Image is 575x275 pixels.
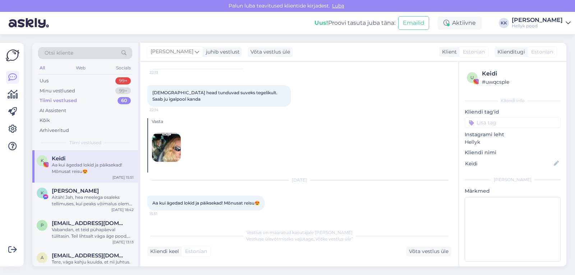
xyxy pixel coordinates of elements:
span: Estonian [463,48,485,56]
div: Socials [115,63,132,73]
div: Web [74,63,87,73]
span: K [41,158,44,163]
div: Võta vestlus üle [406,247,451,256]
span: 15:51 [149,211,176,216]
div: [DATE] [147,177,451,183]
i: „Võtke vestlus üle” [313,236,353,242]
div: Keidi [482,69,558,78]
img: attachment [152,133,181,162]
button: Emailid [398,16,429,30]
div: Tiimi vestlused [40,97,77,104]
p: Instagrami leht [465,131,561,138]
span: K [41,190,44,196]
span: Vestlus on määratud kasutajale [PERSON_NAME] [247,230,353,235]
div: Aitäh! Jah, hea meelega osaleks tellimuses, kui peaks võimalus olema. Lemmik vastupidavad lasteai... [52,194,134,207]
div: Võta vestlus üle [248,47,293,57]
div: juhib vestlust [203,48,240,56]
span: Estonian [185,248,207,255]
span: Keidi [52,155,65,162]
span: aili.mannamets@gmail.com [52,252,126,259]
span: piretlille@gmail.com [52,220,126,226]
div: 99+ [115,77,131,84]
span: Estonian [531,48,553,56]
p: Kliendi tag'id [465,108,561,116]
span: Otsi kliente [45,49,73,57]
div: Minu vestlused [40,87,75,95]
b: Uus! [314,19,328,26]
div: Uus [40,77,49,84]
span: 22:14 [149,107,176,113]
div: Kliendi info [465,97,561,104]
div: [DATE] 13:13 [112,239,134,245]
div: [PERSON_NAME] [465,177,561,183]
span: Tiimi vestlused [69,139,101,146]
div: KK [499,18,509,28]
div: Arhiveeritud [40,127,69,134]
div: Tere, väga kahju kuulda, et nii juhtus. Teinekord kindlasti kirjutage kohe FB, me oleks sellel ju... [52,259,134,272]
div: Hellyk pood [512,23,563,29]
div: Aktiivne [438,17,482,29]
div: Aa kui ägedad lokid ja päiksekad! Mõnusat reisu😍 [52,162,134,175]
span: [PERSON_NAME] [151,48,193,56]
input: Lisa tag [465,117,561,128]
div: Vasta [152,118,451,125]
span: Luba [330,3,346,9]
span: [DEMOGRAPHIC_DATA] head tunduvad suveks tegelikult. Saab ju igalpool kanda [152,90,279,102]
div: Klient [439,48,457,56]
span: Kristiina Sild [52,188,99,194]
span: 22:13 [149,70,176,75]
p: Kliendi nimi [465,149,561,156]
div: # uwqcsple [482,78,558,86]
div: All [38,63,46,73]
div: Kõik [40,117,50,124]
a: [PERSON_NAME]Hellyk pood [512,17,571,29]
span: Vestluse ülevõtmiseks vajutage [246,236,353,242]
div: Klienditugi [494,48,525,56]
p: Hellyk [465,138,561,146]
span: u [470,75,474,80]
span: Aa kui ägedad lokid ja päiksekad! Mõnusat reisu😍 [152,200,260,206]
div: Vabandan, et teid pühapäeval tülitasin. Teil lihtsalt väga äge pood, iga [PERSON_NAME] tuleks sin... [52,226,134,239]
div: 60 [118,97,131,104]
div: 99+ [115,87,131,95]
input: Lisa nimi [465,160,552,168]
span: p [41,223,44,228]
span: a [41,255,44,260]
div: Kliendi keel [147,248,179,255]
div: [DATE] 15:51 [112,175,134,180]
div: [DATE] 18:42 [111,207,134,212]
img: Askly Logo [6,49,19,62]
p: Märkmed [465,187,561,195]
div: Proovi tasuta juba täna: [314,19,395,27]
div: AI Assistent [40,107,66,114]
div: [PERSON_NAME] [512,17,563,23]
